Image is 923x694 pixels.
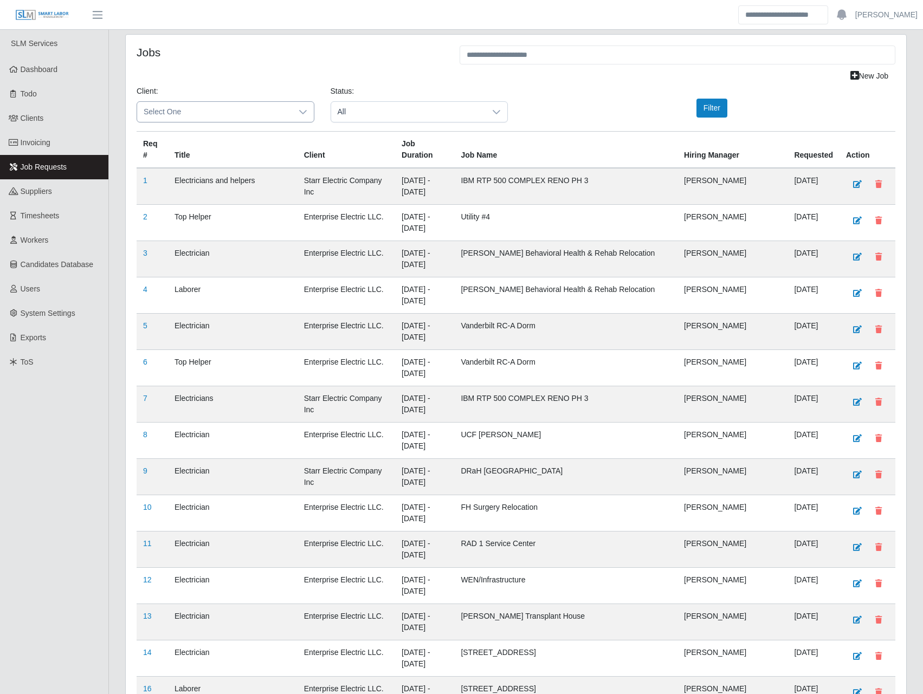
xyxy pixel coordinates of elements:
span: All [331,102,486,122]
td: [PERSON_NAME] [677,205,788,241]
td: [DATE] - [DATE] [395,604,454,640]
th: Hiring Manager [677,132,788,168]
td: Enterprise Electric LLC. [298,241,395,277]
span: Job Requests [21,163,67,171]
span: Clients [21,114,44,122]
td: RAD 1 Service Center [454,531,677,568]
td: Top Helper [168,350,298,386]
span: System Settings [21,309,75,317]
td: Enterprise Electric LLC. [298,495,395,531]
th: Job Name [454,132,677,168]
td: Laborer [168,277,298,314]
td: [PERSON_NAME] [677,277,788,314]
span: Invoicing [21,138,50,147]
a: 6 [143,358,147,366]
a: 10 [143,503,152,511]
a: 8 [143,430,147,439]
td: [DATE] - [DATE] [395,640,454,677]
th: Action [840,132,895,168]
td: [DATE] [788,423,840,459]
a: 9 [143,466,147,475]
td: [PERSON_NAME] [677,531,788,568]
td: UCF [PERSON_NAME] [454,423,677,459]
td: [DATE] [788,168,840,205]
td: [DATE] [788,568,840,604]
td: [DATE] [788,386,840,423]
td: Enterprise Electric LLC. [298,314,395,350]
th: Client [298,132,395,168]
td: Vanderbilt RC-A Dorm [454,314,677,350]
td: [PERSON_NAME] Transplant House [454,604,677,640]
a: 14 [143,648,152,657]
td: Electrician [168,314,298,350]
td: [DATE] [788,604,840,640]
td: [PERSON_NAME] [677,640,788,677]
button: Filter [696,99,727,118]
a: 13 [143,612,152,620]
td: [DATE] [788,495,840,531]
td: FH Surgery Relocation [454,495,677,531]
td: WEN/Infrastructure [454,568,677,604]
a: 7 [143,394,147,403]
td: [DATE] [788,350,840,386]
td: Electrician [168,604,298,640]
td: [PERSON_NAME] [677,350,788,386]
span: SLM Services [11,39,57,48]
label: Client: [137,86,158,97]
td: [DATE] - [DATE] [395,241,454,277]
th: Title [168,132,298,168]
td: [DATE] [788,277,840,314]
th: Req # [137,132,168,168]
td: [DATE] - [DATE] [395,168,454,205]
td: [PERSON_NAME] [677,314,788,350]
th: Job Duration [395,132,454,168]
td: Enterprise Electric LLC. [298,640,395,677]
td: [DATE] [788,205,840,241]
td: [DATE] - [DATE] [395,314,454,350]
td: [DATE] [788,314,840,350]
td: Electrician [168,568,298,604]
span: Candidates Database [21,260,94,269]
td: [DATE] - [DATE] [395,423,454,459]
a: 5 [143,321,147,330]
td: [PERSON_NAME] [677,241,788,277]
td: Electricians [168,386,298,423]
td: Starr Electric Company Inc [298,459,395,495]
span: Exports [21,333,46,342]
a: 12 [143,575,152,584]
td: [DATE] - [DATE] [395,459,454,495]
td: Enterprise Electric LLC. [298,277,395,314]
td: [DATE] [788,640,840,677]
a: 1 [143,176,147,185]
span: Dashboard [21,65,58,74]
td: Electrician [168,423,298,459]
td: [DATE] [788,241,840,277]
a: 16 [143,684,152,693]
span: Suppliers [21,187,52,196]
td: Enterprise Electric LLC. [298,568,395,604]
td: [PERSON_NAME] [677,459,788,495]
td: Enterprise Electric LLC. [298,350,395,386]
td: Utility #4 [454,205,677,241]
td: Enterprise Electric LLC. [298,604,395,640]
a: 2 [143,212,147,221]
td: [DATE] - [DATE] [395,350,454,386]
th: Requested [788,132,840,168]
label: Status: [331,86,354,97]
td: [DATE] - [DATE] [395,386,454,423]
td: Enterprise Electric LLC. [298,423,395,459]
td: [PERSON_NAME] [677,423,788,459]
td: Starr Electric Company Inc [298,386,395,423]
a: 11 [143,539,152,548]
td: [DATE] [788,531,840,568]
td: [DATE] - [DATE] [395,205,454,241]
td: DRaH [GEOGRAPHIC_DATA] [454,459,677,495]
span: ToS [21,358,34,366]
a: [PERSON_NAME] [855,9,918,21]
td: [PERSON_NAME] Behavioral Health & Rehab Relocation [454,241,677,277]
td: [DATE] - [DATE] [395,531,454,568]
td: [PERSON_NAME] [677,386,788,423]
td: [DATE] [788,459,840,495]
h4: Jobs [137,46,443,59]
td: Electrician [168,531,298,568]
